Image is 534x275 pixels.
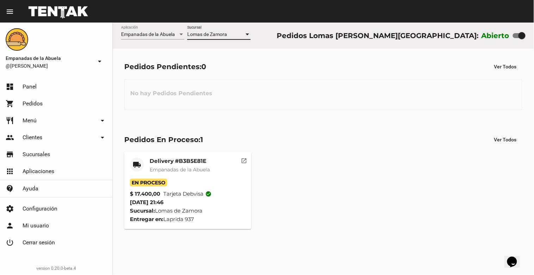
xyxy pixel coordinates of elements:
[124,61,206,72] div: Pedidos Pendientes:
[23,134,42,141] span: Clientes
[489,133,522,146] button: Ver Todos
[6,265,107,272] div: version 0.20.0-beta.4
[150,166,210,173] span: Empanadas de la Abuela
[163,190,212,198] span: Tarjeta debvisa
[494,137,517,142] span: Ver Todos
[98,133,107,142] mat-icon: arrow_drop_down
[130,179,167,187] span: En Proceso
[241,157,247,163] mat-icon: open_in_new
[6,167,14,176] mat-icon: apps
[6,221,14,230] mat-icon: person
[130,215,246,224] div: Laprida 937
[130,199,164,206] span: [DATE] 21:46
[23,205,57,212] span: Configuración
[6,238,14,247] mat-icon: power_settings_new
[6,99,14,108] mat-icon: shopping_cart
[187,31,227,37] span: Lomas de Zamora
[23,117,37,124] span: Menú
[23,100,43,107] span: Pedidos
[121,31,175,37] span: Empanadas de la Abuela
[201,62,206,71] span: 0
[23,239,55,246] span: Cerrar sesión
[98,116,107,125] mat-icon: arrow_drop_down
[6,184,14,193] mat-icon: contact_support
[23,83,37,90] span: Panel
[6,116,14,125] mat-icon: restaurant
[6,133,14,142] mat-icon: people
[482,30,510,41] label: Abierto
[23,168,54,175] span: Aplicaciones
[125,83,218,104] h3: No hay Pedidos Pendientes
[494,64,517,69] span: Ver Todos
[206,191,212,197] mat-icon: check_circle
[6,82,14,91] mat-icon: dashboard
[489,60,522,73] button: Ver Todos
[277,30,478,41] div: Pedidos Lomas [PERSON_NAME][GEOGRAPHIC_DATA]:
[200,135,203,144] span: 1
[6,54,93,62] span: Empanadas de la Abuela
[23,222,49,229] span: Mi usuario
[130,216,163,222] strong: Entregar en:
[150,158,210,165] mat-card-title: Delivery #B3B5E81E
[95,57,104,66] mat-icon: arrow_drop_down
[6,7,14,16] mat-icon: menu
[6,150,14,159] mat-icon: store
[504,247,527,268] iframe: chat widget
[6,204,14,213] mat-icon: settings
[133,160,141,169] mat-icon: local_shipping
[6,28,28,51] img: f0136945-ed32-4f7c-91e3-a375bc4bb2c5.png
[130,207,155,214] strong: Sucursal:
[6,62,93,69] span: @[PERSON_NAME]
[23,185,38,192] span: Ayuda
[130,207,246,215] div: Lomas de Zamora
[124,134,203,145] div: Pedidos En Proceso:
[130,190,160,198] strong: $ 17.400,00
[23,151,50,158] span: Sucursales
